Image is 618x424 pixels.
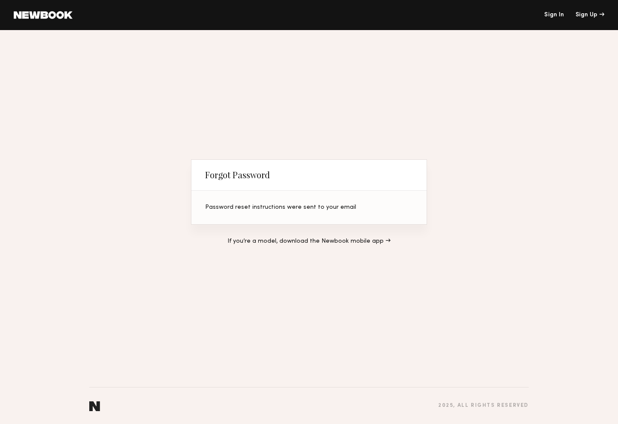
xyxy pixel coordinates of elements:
div: Forgot Password [205,170,270,180]
a: Sign In [544,12,564,18]
div: 2025 , all rights reserved [438,403,529,409]
a: If you’re a model, download the Newbook mobile app → [227,238,391,244]
div: Password reset instructions were sent to your email [205,204,413,210]
div: Sign Up [576,12,604,18]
